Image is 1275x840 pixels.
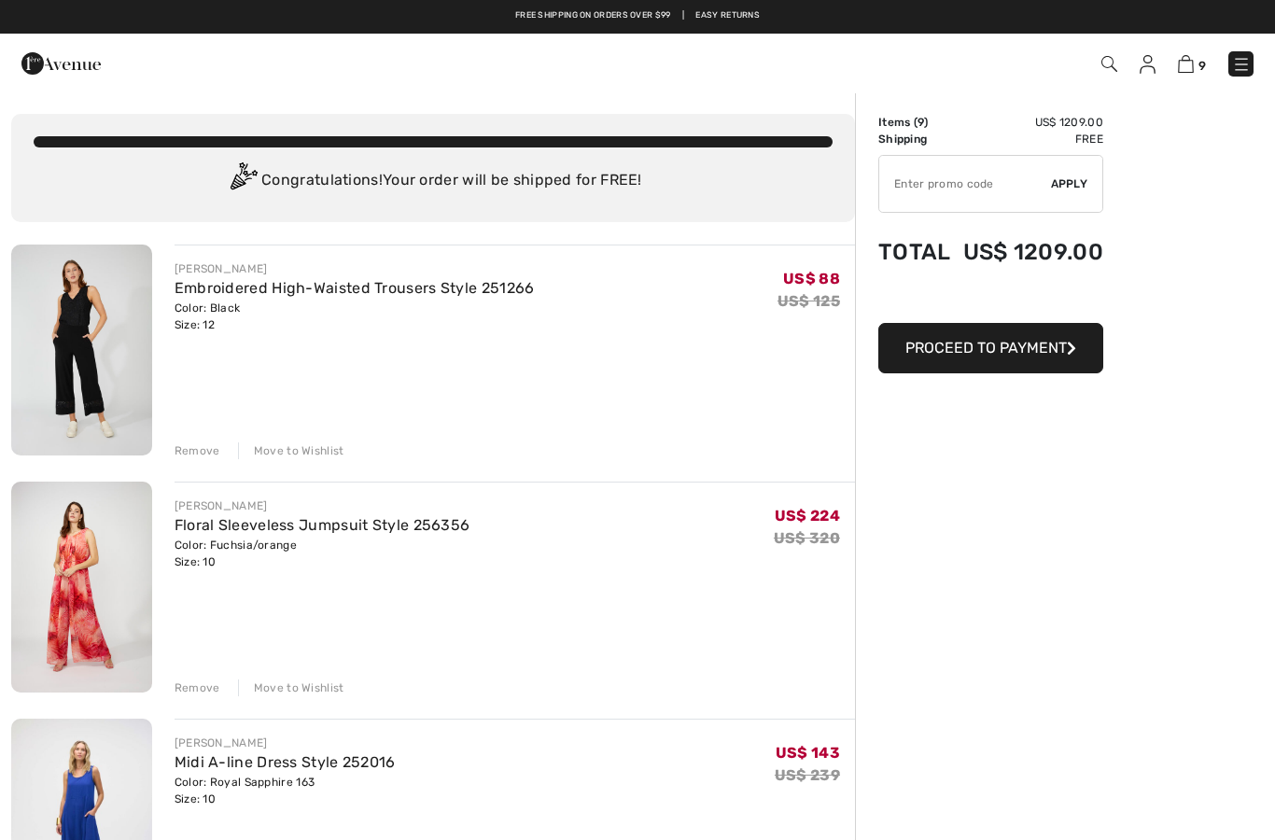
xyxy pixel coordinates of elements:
td: Shipping [878,131,955,147]
a: Embroidered High-Waisted Trousers Style 251266 [175,279,535,297]
img: Menu [1232,55,1251,74]
input: Promo code [879,156,1051,212]
td: Free [955,131,1103,147]
td: US$ 1209.00 [955,114,1103,131]
a: Floral Sleeveless Jumpsuit Style 256356 [175,516,470,534]
a: Free shipping on orders over $99 [515,9,671,22]
img: Embroidered High-Waisted Trousers Style 251266 [11,245,152,455]
img: Search [1101,56,1117,72]
img: My Info [1140,55,1156,74]
a: Midi A-line Dress Style 252016 [175,753,396,771]
span: 9 [1198,59,1206,73]
span: US$ 88 [783,270,840,287]
a: 1ère Avenue [21,53,101,71]
div: [PERSON_NAME] [175,260,535,277]
span: | [682,9,684,22]
span: Proceed to Payment [905,339,1067,357]
td: US$ 1209.00 [955,220,1103,284]
iframe: PayPal [878,284,1103,316]
a: 9 [1178,52,1206,75]
span: US$ 143 [776,744,840,762]
td: Items ( ) [878,114,955,131]
span: US$ 224 [775,507,840,525]
div: Color: Royal Sapphire 163 Size: 10 [175,774,396,807]
div: Move to Wishlist [238,442,344,459]
img: Floral Sleeveless Jumpsuit Style 256356 [11,482,152,693]
span: Apply [1051,175,1088,192]
div: [PERSON_NAME] [175,735,396,751]
div: Color: Fuchsia/orange Size: 10 [175,537,470,570]
span: 9 [918,116,924,129]
img: 1ère Avenue [21,45,101,82]
a: Easy Returns [695,9,760,22]
div: [PERSON_NAME] [175,497,470,514]
s: US$ 239 [775,766,840,784]
div: Remove [175,679,220,696]
s: US$ 125 [778,292,840,310]
s: US$ 320 [774,529,840,547]
img: Shopping Bag [1178,55,1194,73]
button: Proceed to Payment [878,323,1103,373]
div: Color: Black Size: 12 [175,300,535,333]
div: Remove [175,442,220,459]
div: Congratulations! Your order will be shipped for FREE! [34,162,833,200]
td: Total [878,220,955,284]
div: Move to Wishlist [238,679,344,696]
img: Congratulation2.svg [224,162,261,200]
